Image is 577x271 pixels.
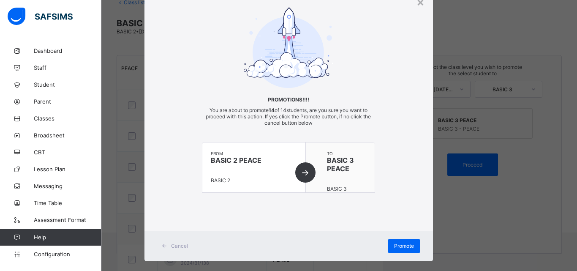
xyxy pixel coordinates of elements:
[327,156,366,173] span: BASIC 3 PEACE
[34,64,101,71] span: Staff
[394,243,414,249] span: Promote
[34,115,101,122] span: Classes
[34,98,101,105] span: Parent
[34,166,101,172] span: Lesson Plan
[327,186,347,192] span: BASIC 3
[34,183,101,189] span: Messaging
[244,7,333,88] img: take-off-ready.7d5f222c871c783a555a8f88bc8e2a46.svg
[34,47,101,54] span: Dashboard
[171,243,188,249] span: Cancel
[8,8,73,25] img: safsims
[34,251,101,257] span: Configuration
[34,149,101,156] span: CBT
[269,107,275,113] b: 14
[211,177,230,183] span: BASIC 2
[34,132,101,139] span: Broadsheet
[34,234,101,241] span: Help
[327,151,366,156] span: to
[34,200,101,206] span: Time Table
[206,107,371,126] span: You are about to promote of 14 students, are you sure you want to proceed with this action. If ye...
[34,81,101,88] span: Student
[34,216,101,223] span: Assessment Format
[202,96,375,103] span: Promotions!!!!
[211,151,297,156] span: from
[211,156,297,164] span: BASIC 2 PEACE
